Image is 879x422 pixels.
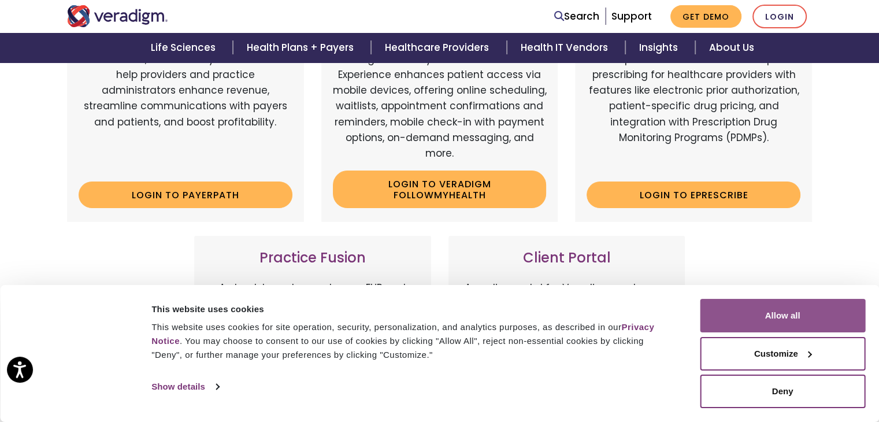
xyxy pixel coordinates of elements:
button: Allow all [700,299,865,332]
div: This website uses cookies for site operation, security, personalization, and analytics purposes, ... [151,320,674,362]
h3: Client Portal [460,250,674,266]
p: Veradigm FollowMyHealth's Mobile Patient Experience enhances patient access via mobile devices, o... [333,51,547,161]
a: Show details [151,378,218,395]
a: Login to ePrescribe [587,182,800,208]
a: Login to Payerpath [79,182,292,208]
a: Health IT Vendors [507,33,625,62]
p: A comprehensive solution that simplifies prescribing for healthcare providers with features like ... [587,51,800,173]
p: An online portal for Veradigm customers to connect with peers, ask questions, share ideas, and st... [460,280,674,375]
a: Login to Veradigm FollowMyHealth [333,171,547,208]
a: Login [752,5,807,28]
a: About Us [695,33,768,62]
a: Healthcare Providers [371,33,506,62]
a: Search [554,9,599,24]
a: Support [611,9,652,23]
a: Get Demo [670,5,741,28]
p: A cloud-based, easy-to-use EHR and billing services platform tailored for independent practices. ... [206,280,420,375]
button: Customize [700,337,865,371]
p: Web-based, user-friendly solutions that help providers and practice administrators enhance revenu... [79,51,292,173]
a: Insights [625,33,695,62]
a: Health Plans + Payers [233,33,371,62]
button: Deny [700,375,865,408]
h3: Practice Fusion [206,250,420,266]
div: This website uses cookies [151,302,674,316]
a: Life Sciences [137,33,233,62]
img: Veradigm logo [67,5,168,27]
